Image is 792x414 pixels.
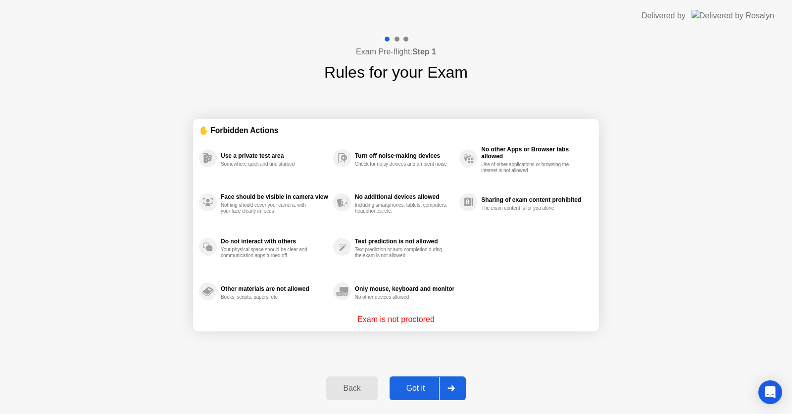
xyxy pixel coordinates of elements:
b: Step 1 [412,47,436,56]
img: Delivered by Rosalyn [692,10,774,21]
div: ✋ Forbidden Actions [199,125,593,136]
div: Face should be visible in camera view [221,193,328,200]
div: Your physical space should be clear and communication apps turned off [221,247,314,259]
div: Only mouse, keyboard and monitor [355,285,454,292]
div: Including smartphones, tablets, computers, headphones, etc. [355,202,448,214]
div: No other Apps or Browser tabs allowed [481,146,588,160]
div: No additional devices allowed [355,193,454,200]
div: Check for noisy devices and ambient noise [355,161,448,167]
div: Use of other applications or browsing the internet is not allowed [481,162,575,174]
div: Do not interact with others [221,238,328,245]
div: Use a private test area [221,152,328,159]
div: Text prediction is not allowed [355,238,454,245]
div: Sharing of exam content prohibited [481,196,588,203]
div: Other materials are not allowed [221,285,328,292]
div: Text prediction or auto-completion during the exam is not allowed [355,247,448,259]
div: The exam content is for you alone [481,205,575,211]
div: Open Intercom Messenger [758,380,782,404]
button: Got it [390,376,466,400]
div: Somewhere quiet and undisturbed [221,161,314,167]
div: Turn off noise-making devices [355,152,454,159]
div: Back [329,384,374,393]
div: Books, scripts, papers, etc [221,294,314,300]
button: Back [326,376,377,400]
p: Exam is not proctored [357,314,435,325]
h1: Rules for your Exam [324,60,468,84]
div: No other devices allowed [355,294,448,300]
div: Nothing should cover your camera, with your face clearly in focus [221,202,314,214]
div: Delivered by [642,10,686,22]
div: Got it [393,384,439,393]
h4: Exam Pre-flight: [356,46,436,58]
